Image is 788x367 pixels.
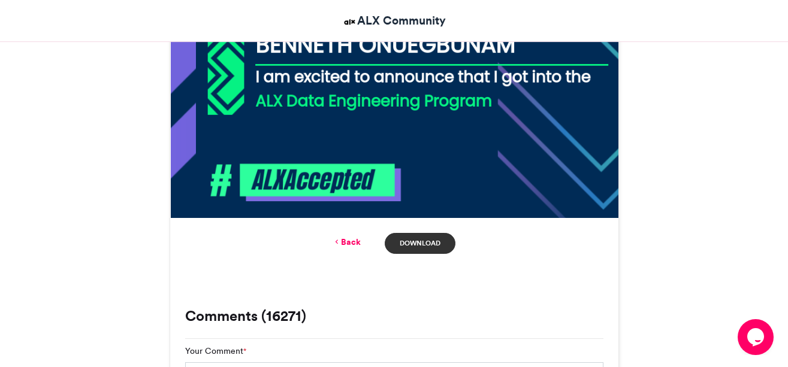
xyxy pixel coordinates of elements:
a: Back [333,236,361,248]
a: ALX Community [342,12,446,29]
img: ALX Community [342,14,357,29]
a: Download [385,233,455,254]
label: Your Comment [185,345,246,357]
h3: Comments (16271) [185,309,603,323]
iframe: chat widget [738,319,776,355]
